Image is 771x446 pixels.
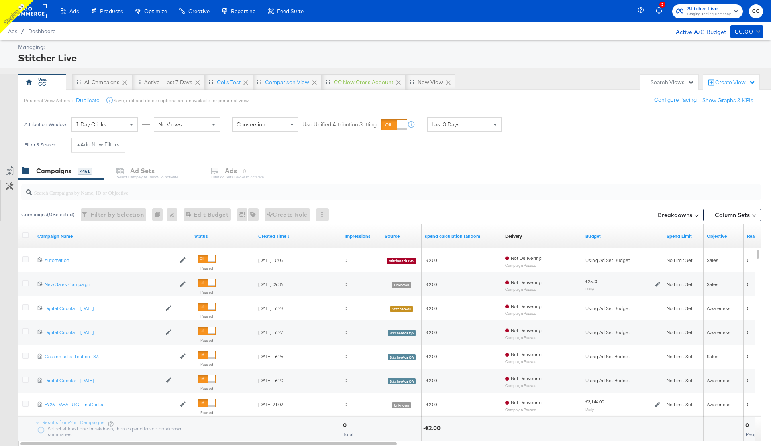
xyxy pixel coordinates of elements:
[194,233,252,239] a: Shows the current state of your Ad Campaign.
[345,257,347,263] span: 0
[32,181,693,197] input: Search Campaigns by Name, ID or Objective
[198,266,216,271] label: Paused
[667,25,726,37] div: Active A/C Budget
[425,233,499,239] a: spend calculation random
[667,257,693,263] span: No Limit Set
[511,303,542,309] span: Not Delivering
[217,79,241,86] div: Cells test
[585,377,660,384] div: Using Ad Set Budget
[84,79,120,86] div: All Campaigns
[36,166,71,176] div: Campaigns
[687,11,731,18] span: Staging Testing Company
[505,287,542,292] sub: Campaign Paused
[38,80,46,88] div: CC
[258,377,283,383] span: [DATE] 16:20
[45,401,175,408] a: FY26_DABA_RTG_LinkClicks
[410,80,414,84] div: Drag to reorder tab
[258,257,283,263] span: [DATE] 10:05
[21,211,75,218] div: Campaigns ( 0 Selected)
[667,353,693,359] span: No Limit Set
[425,401,437,407] span: -€2.00
[667,401,693,407] span: No Limit Set
[707,353,718,359] span: Sales
[265,79,309,86] div: Comparison View
[18,51,761,65] div: Stitcher Live
[24,122,67,127] div: Attribution Window:
[585,233,660,239] a: The maximum amount you're willing to spend on your ads, on average each day or over the lifetime ...
[655,4,668,19] button: 3
[505,407,542,412] sub: Campaign Paused
[392,402,411,408] span: Unknown
[511,375,542,381] span: Not Delivering
[136,80,141,84] div: Drag to reorder tab
[343,422,349,429] div: 0
[144,79,192,86] div: Active - Last 7 Days
[198,386,216,391] label: Paused
[585,305,660,312] div: Using Ad Set Budget
[28,28,56,34] span: Dashboard
[505,263,542,268] sub: Campaign Paused
[18,43,761,51] div: Managing:
[505,335,542,340] sub: Campaign Paused
[76,97,100,104] button: Duplicate
[198,338,216,343] label: Paused
[747,257,749,263] span: 0
[747,329,749,335] span: 0
[425,329,437,335] span: -€2.00
[37,233,188,239] a: Your campaign name.
[71,138,125,152] button: +Add New Filters
[423,424,443,432] div: -€2.00
[707,257,718,263] span: Sales
[707,281,718,287] span: Sales
[100,8,123,14] span: Products
[702,97,753,104] button: Show Graphs & KPIs
[302,121,378,128] label: Use Unified Attribution Setting:
[343,431,353,437] span: Total
[585,257,660,264] div: Using Ad Set Budget
[511,351,542,357] span: Not Delivering
[687,5,731,13] span: Stitcher Live
[710,209,761,221] button: Column Sets
[45,353,175,360] div: Catalog sales test cc 137.1
[388,330,416,336] span: StitcherAds QA
[730,25,763,38] button: €0.00
[45,401,175,408] div: FY26_DABA_RTG_LinkClicks
[257,80,261,84] div: Drag to reorder tab
[747,401,749,407] span: 0
[77,141,80,148] strong: +
[144,8,167,14] span: Optimize
[585,399,604,405] div: €3,144.00
[505,233,522,239] div: Delivery
[511,399,542,405] span: Not Delivering
[345,401,347,407] span: 0
[326,80,330,84] div: Drag to reorder tab
[258,233,338,239] a: The time at which your campaign was created.
[392,282,411,288] span: Unknown
[45,257,175,264] div: Automation
[585,407,594,412] sub: Daily
[667,281,693,287] span: No Limit Set
[505,359,542,364] sub: Campaign Paused
[651,79,694,86] div: Search Views
[345,233,378,239] a: The number of times your ad was served. On mobile apps an ad is counted as served the first time ...
[345,329,347,335] span: 0
[707,401,730,407] span: Awareness
[258,353,283,359] span: [DATE] 16:25
[277,8,304,14] span: Feed Suite
[388,378,416,384] span: StitcherAds QA
[707,233,740,239] a: Your campaign's objective.
[158,121,182,128] span: No Views
[45,377,161,384] a: Digital Circular - [DATE]
[505,233,522,239] a: Reflects the ability of your Ad Campaign to achieve delivery based on ad states, schedule and bud...
[649,93,702,107] button: Configure Pacing
[511,279,542,285] span: Not Delivering
[345,377,347,383] span: 0
[258,401,283,407] span: [DATE] 21:02
[746,431,761,437] span: People
[585,329,660,336] div: Using Ad Set Budget
[76,80,81,84] div: Drag to reorder tab
[505,383,542,388] sub: Campaign Paused
[24,142,57,148] div: Filter & Search:
[345,305,347,311] span: 0
[747,305,749,311] span: 0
